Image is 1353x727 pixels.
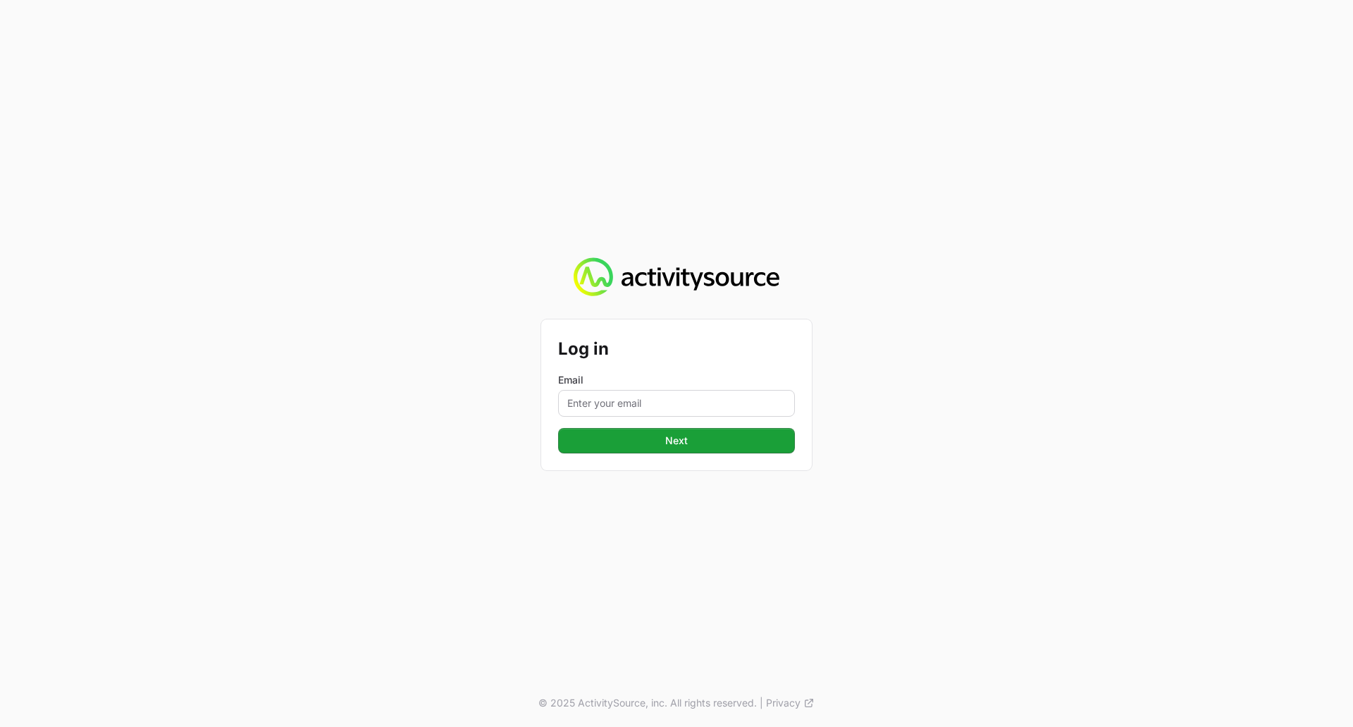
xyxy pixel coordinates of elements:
[558,390,795,417] input: Enter your email
[766,696,815,710] a: Privacy
[538,696,757,710] p: © 2025 ActivitySource, inc. All rights reserved.
[558,428,795,453] button: Next
[558,373,795,387] label: Email
[567,432,786,449] span: Next
[558,336,795,362] h2: Log in
[574,257,779,297] img: Activity Source
[760,696,763,710] span: |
